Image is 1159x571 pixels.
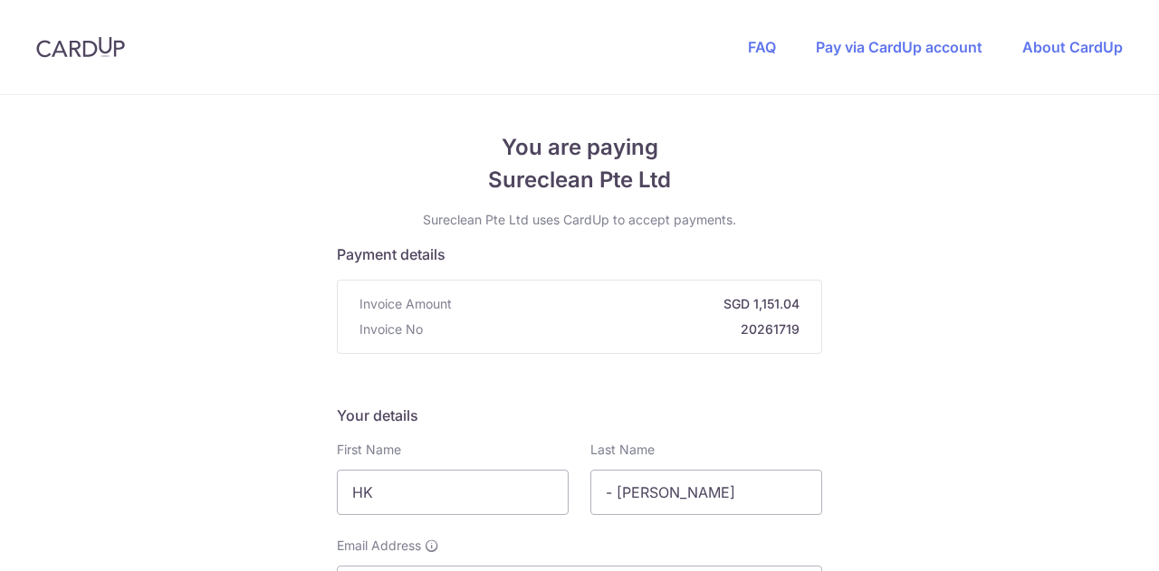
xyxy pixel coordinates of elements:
a: About CardUp [1022,38,1123,56]
p: Sureclean Pte Ltd uses CardUp to accept payments. [337,211,822,229]
a: FAQ [748,38,776,56]
h5: Your details [337,404,822,426]
span: Invoice No [359,320,423,338]
a: Pay via CardUp account [816,38,982,56]
label: Last Name [590,441,655,459]
span: Email Address [337,537,421,555]
h5: Payment details [337,243,822,265]
span: Sureclean Pte Ltd [337,164,822,196]
strong: SGD 1,151.04 [459,295,800,313]
input: First name [337,470,569,515]
span: You are paying [337,131,822,164]
strong: 20261719 [430,320,800,338]
input: Last name [590,470,822,515]
img: CardUp [36,36,125,58]
label: First Name [337,441,401,459]
span: Invoice Amount [359,295,452,313]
